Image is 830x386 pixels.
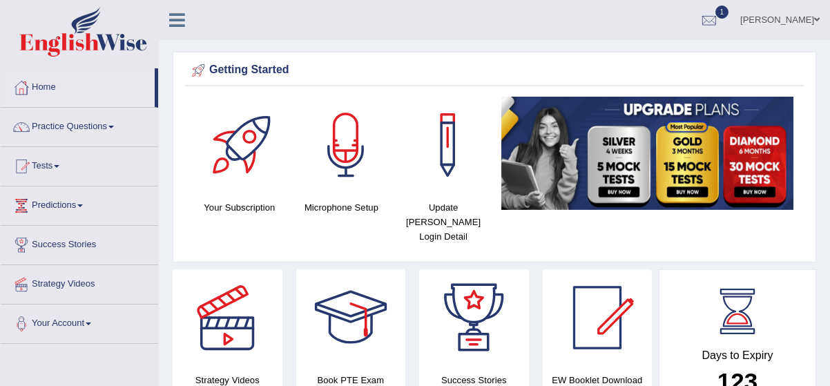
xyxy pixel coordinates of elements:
span: 1 [715,6,729,19]
a: Tests [1,147,158,182]
h4: Microphone Setup [298,200,386,215]
a: Success Stories [1,226,158,260]
h4: Your Subscription [195,200,284,215]
img: small5.jpg [501,97,793,210]
a: Your Account [1,305,158,339]
a: Practice Questions [1,108,158,142]
h4: Days to Expiry [675,349,800,362]
a: Strategy Videos [1,265,158,300]
a: Home [1,68,155,103]
div: Getting Started [189,60,800,81]
h4: Update [PERSON_NAME] Login Detail [399,200,488,244]
a: Predictions [1,186,158,221]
